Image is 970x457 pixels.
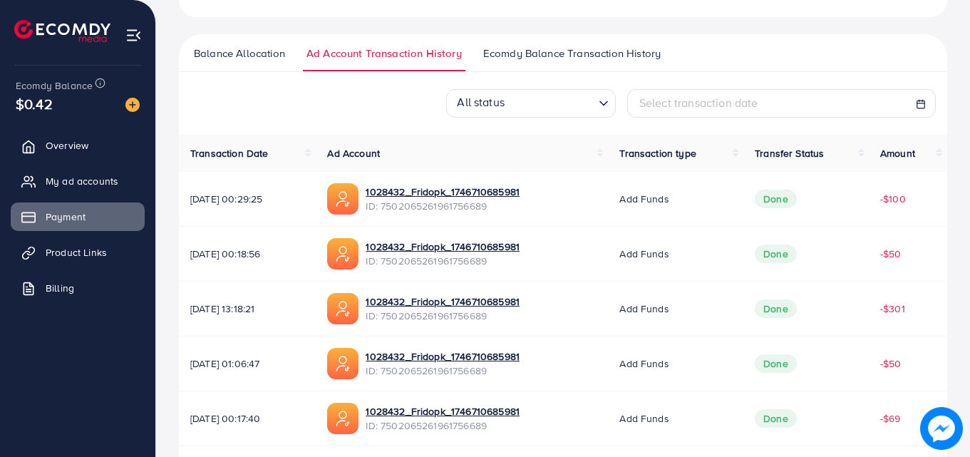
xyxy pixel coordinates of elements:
span: -$50 [880,356,902,371]
span: -$301 [880,302,905,316]
span: Ad Account [327,146,380,160]
img: ic-ads-acc.e4c84228.svg [327,293,358,324]
span: Add funds [619,192,669,206]
span: Overview [46,138,88,153]
span: Product Links [46,245,107,260]
input: Search for option [509,91,593,113]
span: [DATE] 00:29:25 [190,192,304,206]
span: Add funds [619,411,669,426]
span: $0.42 [16,93,53,114]
a: 1028432_Fridopk_1746710685981 [366,294,520,309]
a: Billing [11,274,145,302]
span: Ad Account Transaction History [306,46,462,61]
span: Transaction type [619,146,696,160]
div: Search for option [446,89,616,118]
img: menu [125,27,142,43]
a: 1028432_Fridopk_1746710685981 [366,349,520,364]
span: Balance Allocation [194,46,285,61]
a: Overview [11,131,145,160]
a: My ad accounts [11,167,145,195]
span: ID: 7502065261961756689 [366,309,520,323]
a: 1028432_Fridopk_1746710685981 [366,185,520,199]
span: My ad accounts [46,174,118,188]
img: ic-ads-acc.e4c84228.svg [327,183,358,215]
img: logo [14,20,110,42]
span: Add funds [619,247,669,261]
img: ic-ads-acc.e4c84228.svg [327,238,358,269]
img: ic-ads-acc.e4c84228.svg [327,403,358,434]
span: Payment [46,210,86,224]
span: [DATE] 00:17:40 [190,411,304,426]
span: All status [454,90,507,113]
a: Product Links [11,238,145,267]
span: Add funds [619,356,669,371]
img: image [920,407,963,450]
span: [DATE] 01:06:47 [190,356,304,371]
span: Done [755,299,797,318]
span: [DATE] 00:18:56 [190,247,304,261]
span: Select transaction date [639,95,758,111]
a: 1028432_Fridopk_1746710685981 [366,404,520,419]
span: -$50 [880,247,902,261]
span: -$69 [880,411,901,426]
a: 1028432_Fridopk_1746710685981 [366,240,520,254]
img: ic-ads-acc.e4c84228.svg [327,348,358,379]
span: ID: 7502065261961756689 [366,419,520,433]
span: Done [755,245,797,263]
span: ID: 7502065261961756689 [366,199,520,213]
span: ID: 7502065261961756689 [366,364,520,378]
span: Add funds [619,302,669,316]
span: Transaction Date [190,146,269,160]
span: -$100 [880,192,906,206]
span: Done [755,190,797,208]
span: Amount [880,146,915,160]
img: image [125,98,140,112]
span: ID: 7502065261961756689 [366,254,520,268]
span: [DATE] 13:18:21 [190,302,304,316]
span: Ecomdy Balance Transaction History [483,46,661,61]
span: Ecomdy Balance [16,78,93,93]
span: Done [755,409,797,428]
span: Transfer Status [755,146,824,160]
span: Billing [46,281,74,295]
a: Payment [11,202,145,231]
span: Done [755,354,797,373]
